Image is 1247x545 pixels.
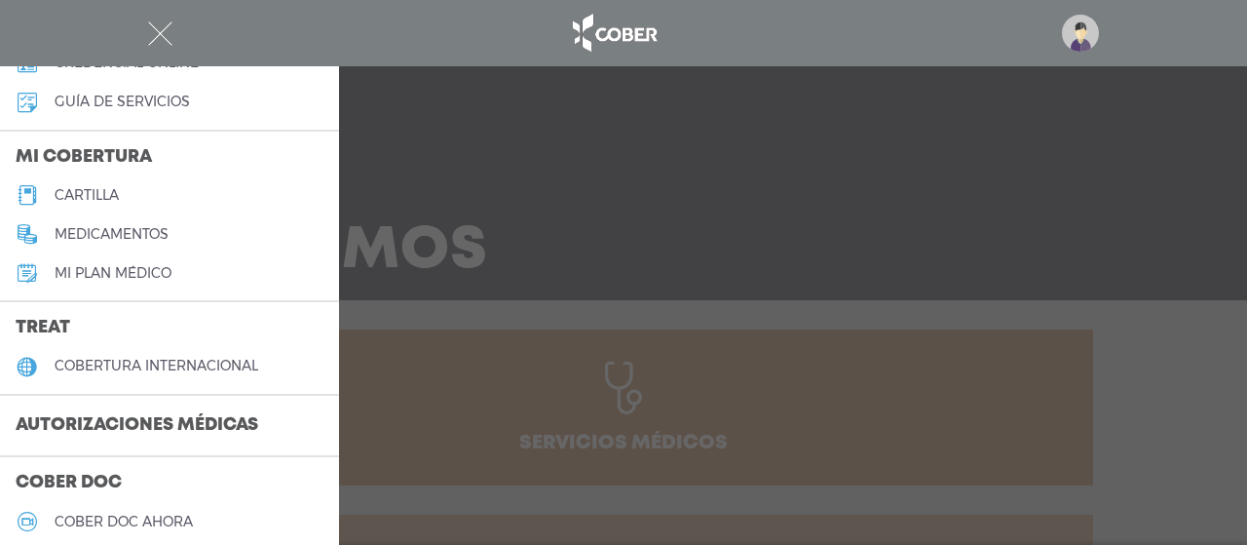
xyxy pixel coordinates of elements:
[55,55,199,71] h5: credencial online
[562,10,664,57] img: logo_cober_home-white.png
[55,187,119,204] h5: cartilla
[55,226,169,243] h5: medicamentos
[55,94,190,110] h5: guía de servicios
[148,21,172,46] img: Cober_menu-close-white.svg
[55,514,193,530] h5: Cober doc ahora
[55,358,258,374] h5: cobertura internacional
[55,265,171,282] h5: Mi plan médico
[1062,15,1099,52] img: profile-placeholder.svg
